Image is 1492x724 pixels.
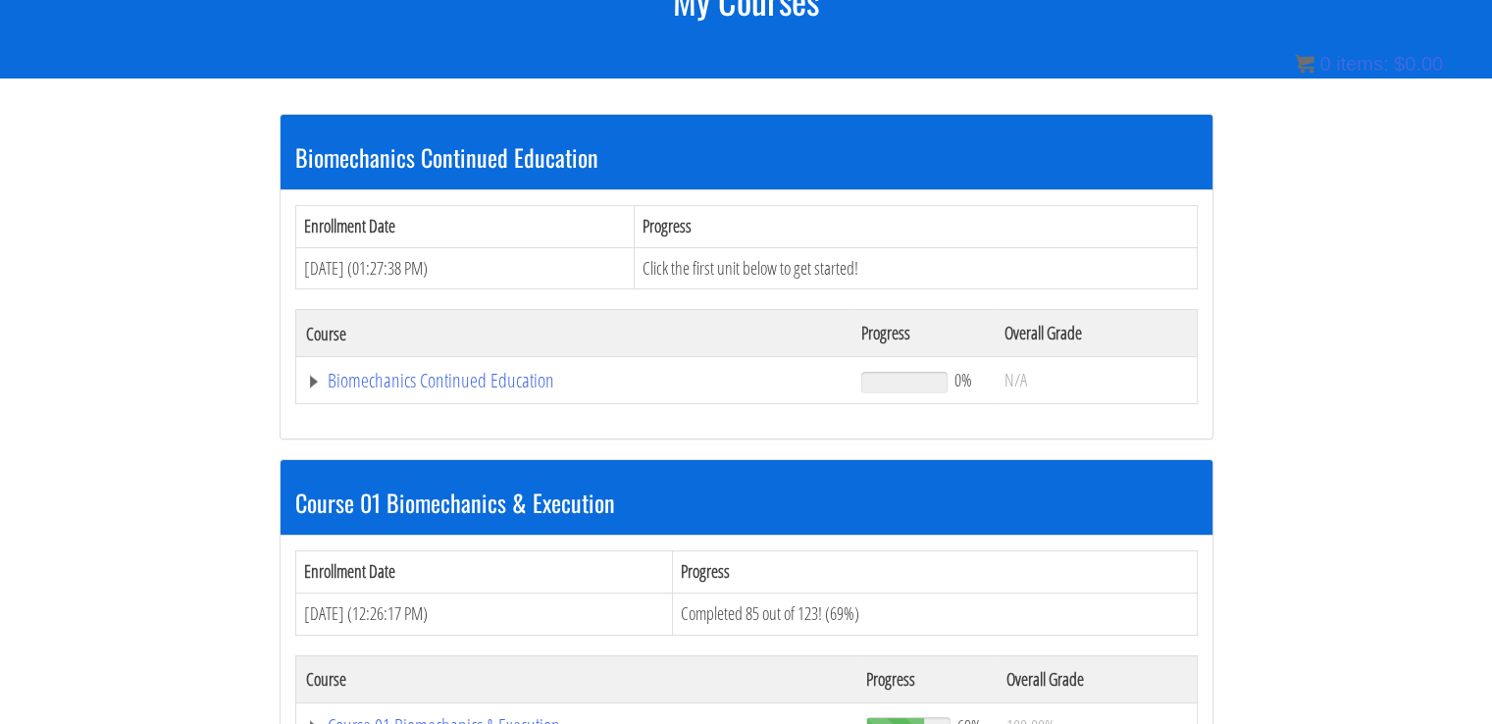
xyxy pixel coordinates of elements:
[635,247,1197,289] td: Click the first unit below to get started!
[635,205,1197,247] th: Progress
[954,369,972,390] span: 0%
[856,655,997,702] th: Progress
[995,310,1197,357] th: Overall Grade
[1394,53,1443,75] bdi: 0.00
[851,310,994,357] th: Progress
[1394,53,1405,75] span: $
[295,247,635,289] td: [DATE] (01:27:38 PM)
[672,551,1197,594] th: Progress
[672,593,1197,635] td: Completed 85 out of 123! (69%)
[1295,54,1314,74] img: icon11.png
[295,144,1198,170] h3: Biomechanics Continued Education
[295,655,856,702] th: Course
[295,551,672,594] th: Enrollment Date
[1295,53,1443,75] a: 0 items: $0.00
[306,371,843,390] a: Biomechanics Continued Education
[295,490,1198,515] h3: Course 01 Biomechanics & Execution
[1336,53,1388,75] span: items:
[295,205,635,247] th: Enrollment Date
[295,593,672,635] td: [DATE] (12:26:17 PM)
[295,310,851,357] th: Course
[995,357,1197,404] td: N/A
[997,655,1197,702] th: Overall Grade
[1319,53,1330,75] span: 0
